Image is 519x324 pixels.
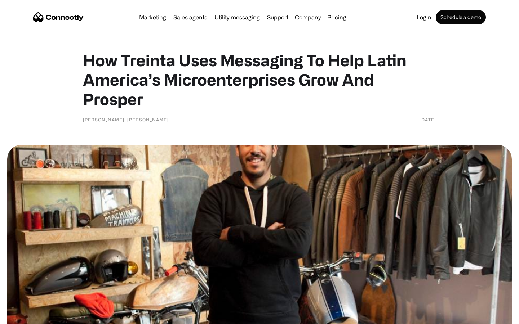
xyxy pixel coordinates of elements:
a: Utility messaging [212,14,263,20]
div: [DATE] [420,116,436,123]
a: Support [264,14,291,20]
h1: How Treinta Uses Messaging To Help Latin America’s Microenterprises Grow And Prosper [83,50,436,109]
a: Login [414,14,434,20]
a: Schedule a demo [436,10,486,24]
a: Sales agents [170,14,210,20]
div: Company [295,12,321,22]
a: Marketing [136,14,169,20]
div: [PERSON_NAME], [PERSON_NAME] [83,116,169,123]
a: Pricing [324,14,349,20]
ul: Language list [14,311,43,321]
aside: Language selected: English [7,311,43,321]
